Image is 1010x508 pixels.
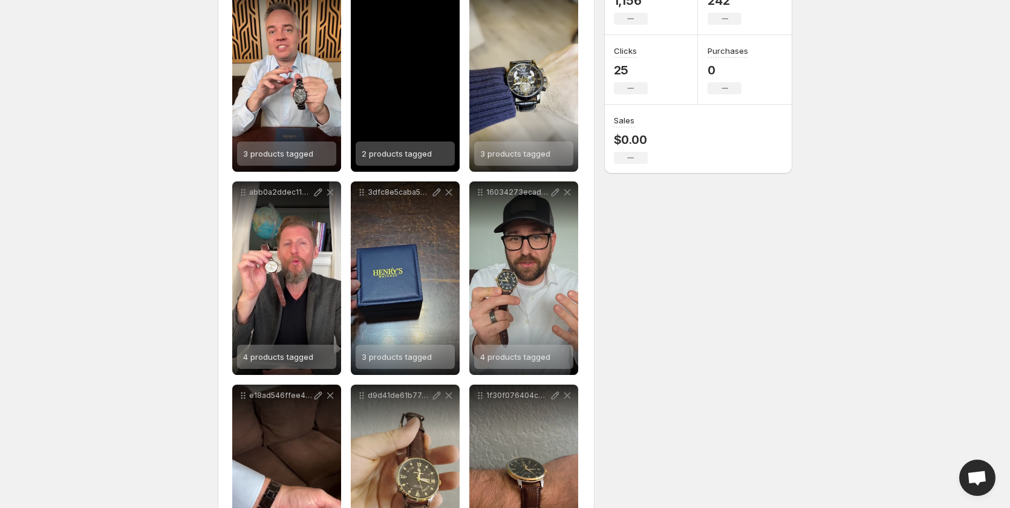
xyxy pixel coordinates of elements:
span: 4 products tagged [480,352,550,362]
p: $0.00 [614,132,648,147]
div: 3dfc8e5caba549339b744e7964b7bbd33 products tagged [351,181,460,375]
p: d9d41de61b774ecdb88aab8e51959b36 [368,391,431,400]
span: 3 products tagged [480,149,550,158]
span: 3 products tagged [243,149,313,158]
p: 1f30f076404c413585863c2093e96ead [486,391,549,400]
p: 0 [708,63,748,77]
div: 16034273ecad48929efdf6109f5410504 products tagged [469,181,578,375]
h3: Sales [614,114,634,126]
p: 25 [614,63,648,77]
span: 3 products tagged [362,352,432,362]
h3: Purchases [708,45,748,57]
p: e18ad546ffee4b9aaa8539f26fb1e6e5 [249,391,312,400]
div: abb0a2ddec114091b957cda0c770769b4 products tagged [232,181,341,375]
span: 2 products tagged [362,149,432,158]
p: 16034273ecad48929efdf6109f541050 [486,187,549,197]
p: 3dfc8e5caba549339b744e7964b7bbd3 [368,187,431,197]
p: abb0a2ddec114091b957cda0c770769b [249,187,312,197]
h3: Clicks [614,45,637,57]
span: 4 products tagged [243,352,313,362]
a: Open chat [959,460,995,496]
